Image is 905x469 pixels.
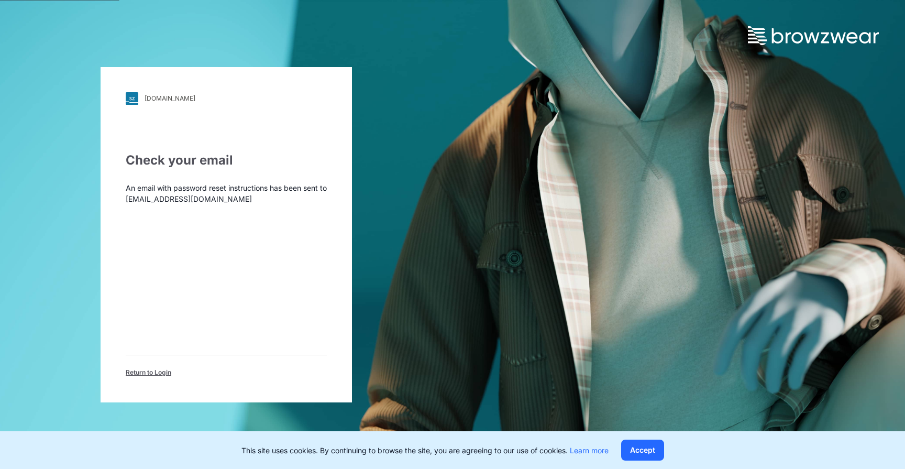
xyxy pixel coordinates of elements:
[126,151,327,170] div: Check your email
[126,92,327,105] a: [DOMAIN_NAME]
[126,368,171,377] span: Return to Login
[241,445,609,456] p: This site uses cookies. By continuing to browse the site, you are agreeing to our use of cookies.
[748,26,879,45] img: browzwear-logo.73288ffb.svg
[126,92,138,105] img: svg+xml;base64,PHN2ZyB3aWR0aD0iMjgiIGhlaWdodD0iMjgiIHZpZXdCb3g9IjAgMCAyOCAyOCIgZmlsbD0ibm9uZSIgeG...
[145,94,195,102] div: [DOMAIN_NAME]
[621,440,664,461] button: Accept
[570,446,609,455] a: Learn more
[126,182,327,204] p: An email with password reset instructions has been sent to [EMAIL_ADDRESS][DOMAIN_NAME]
